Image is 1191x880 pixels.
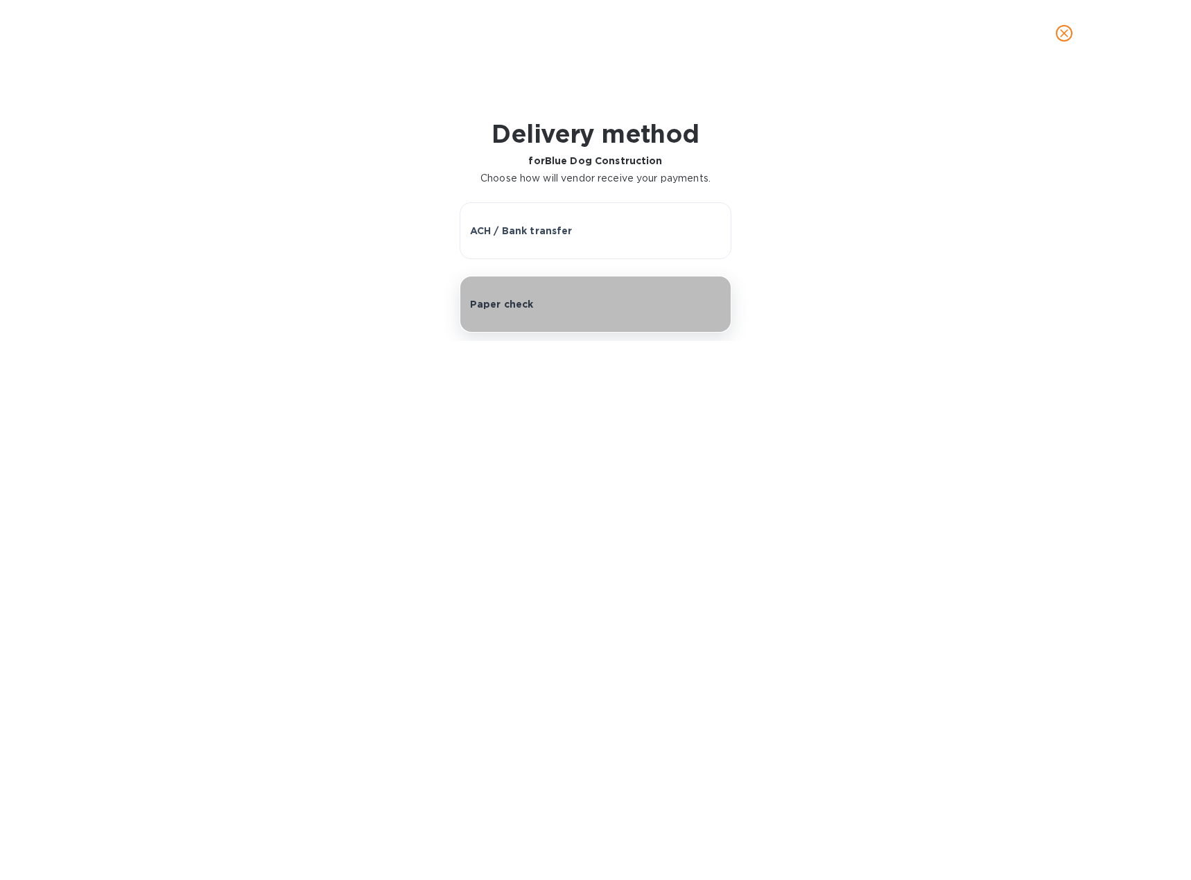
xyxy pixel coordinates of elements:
[470,224,573,238] p: ACH / Bank transfer
[528,155,662,166] b: for Blue Dog Construction
[460,276,732,333] button: Paper check
[470,297,534,311] p: Paper check
[480,119,711,148] h1: Delivery method
[480,171,711,186] p: Choose how will vendor receive your payments.
[460,202,732,259] button: ACH / Bank transfer
[1047,17,1081,50] button: close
